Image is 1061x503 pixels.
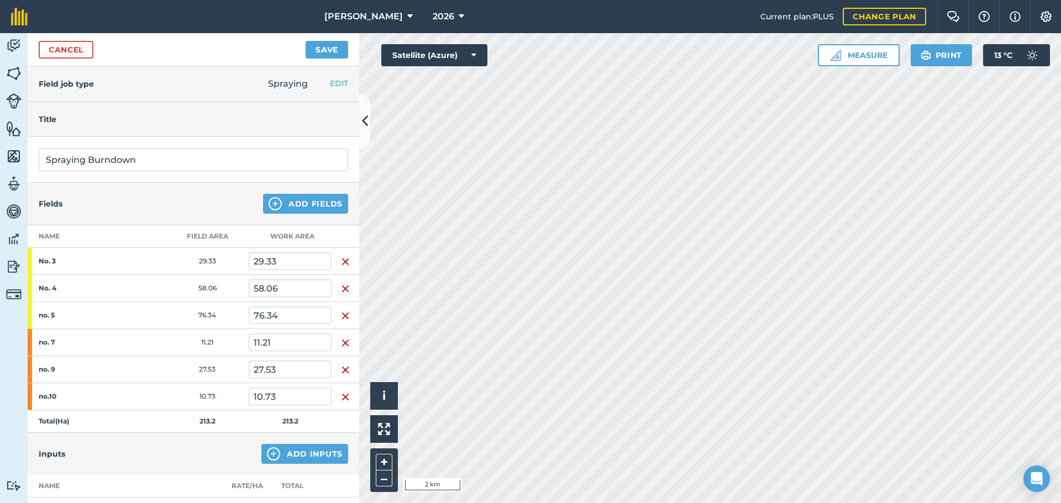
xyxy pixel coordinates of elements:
[6,120,22,137] img: svg+xml;base64,PHN2ZyB4bWxucz0iaHR0cDovL3d3dy53My5vcmcvMjAwMC9zdmciIHdpZHRoPSI1NiIgaGVpZ2h0PSI2MC...
[268,78,308,89] span: Spraying
[6,203,22,220] img: svg+xml;base64,PD94bWwgdmVyc2lvbj0iMS4wIiBlbmNvZGluZz0idXRmLTgiPz4KPCEtLSBHZW5lcmF0b3I6IEFkb2JlIE...
[382,389,386,403] span: i
[830,50,841,61] img: Ruler icon
[39,257,125,266] strong: No. 3
[378,423,390,435] img: Four arrows, one pointing top left, one top right, one bottom right and the last bottom left
[6,231,22,247] img: svg+xml;base64,PD94bWwgdmVyc2lvbj0iMS4wIiBlbmNvZGluZz0idXRmLTgiPz4KPCEtLSBHZW5lcmF0b3I6IEFkb2JlIE...
[978,11,991,22] img: A question mark icon
[39,338,125,347] strong: no. 7
[921,49,931,62] img: svg+xml;base64,PHN2ZyB4bWxucz0iaHR0cDovL3d3dy53My5vcmcvMjAwMC9zdmciIHdpZHRoPSIxOSIgaGVpZ2h0PSIyNC...
[330,77,348,89] button: EDIT
[267,447,280,460] img: svg+xml;base64,PHN2ZyB4bWxucz0iaHR0cDovL3d3dy53My5vcmcvMjAwMC9zdmciIHdpZHRoPSIxNCIgaGVpZ2h0PSIyNC...
[39,41,93,59] a: Cancel
[166,248,249,275] td: 29.33
[341,336,350,350] img: svg+xml;base64,PHN2ZyB4bWxucz0iaHR0cDovL3d3dy53My5vcmcvMjAwMC9zdmciIHdpZHRoPSIxNiIgaGVpZ2h0PSIyNC...
[11,8,28,25] img: fieldmargin Logo
[39,113,348,125] h4: Title
[39,311,125,320] strong: no. 5
[166,329,249,356] td: 11.21
[28,225,166,248] th: Name
[1039,11,1053,22] img: A cog icon
[227,475,268,497] th: Rate/ Ha
[268,475,332,497] th: Total
[1021,44,1043,66] img: svg+xml;base64,PD94bWwgdmVyc2lvbj0iMS4wIiBlbmNvZGluZz0idXRmLTgiPz4KPCEtLSBHZW5lcmF0b3I6IEFkb2JlIE...
[376,454,392,470] button: +
[39,78,94,90] h4: Field job type
[6,38,22,54] img: svg+xml;base64,PD94bWwgdmVyc2lvbj0iMS4wIiBlbmNvZGluZz0idXRmLTgiPz4KPCEtLSBHZW5lcmF0b3I6IEFkb2JlIE...
[370,382,398,410] button: i
[306,41,348,59] button: Save
[263,194,348,214] button: Add Fields
[39,448,65,460] h4: Inputs
[39,365,125,374] strong: no. 9
[6,176,22,192] img: svg+xml;base64,PD94bWwgdmVyc2lvbj0iMS4wIiBlbmNvZGluZz0idXRmLTgiPz4KPCEtLSBHZW5lcmF0b3I6IEFkb2JlIE...
[341,255,350,268] img: svg+xml;base64,PHN2ZyB4bWxucz0iaHR0cDovL3d3dy53My5vcmcvMjAwMC9zdmciIHdpZHRoPSIxNiIgaGVpZ2h0PSIyNC...
[843,8,926,25] a: Change plan
[261,444,348,464] button: Add Inputs
[760,10,834,23] span: Current plan : PLUS
[166,275,249,302] td: 58.06
[1010,10,1021,23] img: svg+xml;base64,PHN2ZyB4bWxucz0iaHR0cDovL3d3dy53My5vcmcvMjAwMC9zdmciIHdpZHRoPSIxNyIgaGVpZ2h0PSIxNy...
[341,390,350,404] img: svg+xml;base64,PHN2ZyB4bWxucz0iaHR0cDovL3d3dy53My5vcmcvMjAwMC9zdmciIHdpZHRoPSIxNiIgaGVpZ2h0PSIyNC...
[6,65,22,82] img: svg+xml;base64,PHN2ZyB4bWxucz0iaHR0cDovL3d3dy53My5vcmcvMjAwMC9zdmciIHdpZHRoPSI1NiIgaGVpZ2h0PSI2MC...
[39,392,125,401] strong: no.10
[6,93,22,109] img: svg+xml;base64,PD94bWwgdmVyc2lvbj0iMS4wIiBlbmNvZGluZz0idXRmLTgiPz4KPCEtLSBHZW5lcmF0b3I6IEFkb2JlIE...
[39,284,125,293] strong: No. 4
[376,470,392,486] button: –
[282,417,298,425] strong: 213.2
[6,258,22,275] img: svg+xml;base64,PD94bWwgdmVyc2lvbj0iMS4wIiBlbmNvZGluZz0idXRmLTgiPz4KPCEtLSBHZW5lcmF0b3I6IEFkb2JlIE...
[994,44,1012,66] span: 13 ° C
[433,10,454,23] span: 2026
[341,363,350,377] img: svg+xml;base64,PHN2ZyB4bWxucz0iaHR0cDovL3d3dy53My5vcmcvMjAwMC9zdmciIHdpZHRoPSIxNiIgaGVpZ2h0PSIyNC...
[28,475,138,497] th: Name
[6,148,22,165] img: svg+xml;base64,PHN2ZyB4bWxucz0iaHR0cDovL3d3dy53My5vcmcvMjAwMC9zdmciIHdpZHRoPSI1NiIgaGVpZ2h0PSI2MC...
[39,148,348,171] input: What needs doing?
[166,356,249,383] td: 27.53
[381,44,487,66] button: Satellite (Azure)
[166,225,249,248] th: Field Area
[1023,465,1050,492] div: Open Intercom Messenger
[39,417,69,425] strong: Total ( Ha )
[341,309,350,322] img: svg+xml;base64,PHN2ZyB4bWxucz0iaHR0cDovL3d3dy53My5vcmcvMjAwMC9zdmciIHdpZHRoPSIxNiIgaGVpZ2h0PSIyNC...
[166,383,249,410] td: 10.73
[983,44,1050,66] button: 13 °C
[6,287,22,302] img: svg+xml;base64,PD94bWwgdmVyc2lvbj0iMS4wIiBlbmNvZGluZz0idXRmLTgiPz4KPCEtLSBHZW5lcmF0b3I6IEFkb2JlIE...
[39,198,62,210] h4: Fields
[6,480,22,491] img: svg+xml;base64,PD94bWwgdmVyc2lvbj0iMS4wIiBlbmNvZGluZz0idXRmLTgiPz4KPCEtLSBHZW5lcmF0b3I6IEFkb2JlIE...
[911,44,973,66] button: Print
[818,44,900,66] button: Measure
[166,302,249,329] td: 76.34
[341,282,350,295] img: svg+xml;base64,PHN2ZyB4bWxucz0iaHR0cDovL3d3dy53My5vcmcvMjAwMC9zdmciIHdpZHRoPSIxNiIgaGVpZ2h0PSIyNC...
[947,11,960,22] img: Two speech bubbles overlapping with the left bubble in the forefront
[269,197,282,210] img: svg+xml;base64,PHN2ZyB4bWxucz0iaHR0cDovL3d3dy53My5vcmcvMjAwMC9zdmciIHdpZHRoPSIxNCIgaGVpZ2h0PSIyNC...
[324,10,403,23] span: [PERSON_NAME]
[199,417,216,425] strong: 213.2
[249,225,332,248] th: Work area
